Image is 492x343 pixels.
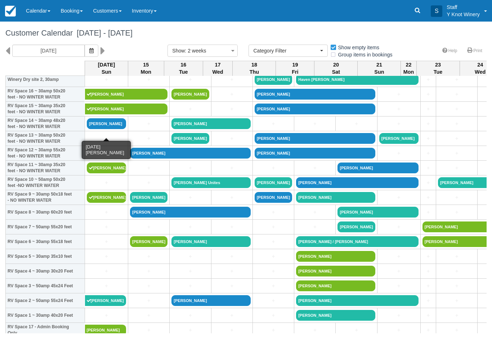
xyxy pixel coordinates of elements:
[255,133,375,144] a: [PERSON_NAME]
[379,267,419,275] a: +
[85,325,126,335] a: [PERSON_NAME]
[438,209,475,216] a: +
[438,105,475,113] a: +
[213,76,251,83] a: +
[379,312,419,319] a: +
[6,161,85,175] th: RV Space 11 ~ 30amp 35x20 feet - NO WINTER WATER
[87,209,126,216] a: +
[438,282,475,290] a: +
[337,120,375,128] a: +
[130,148,251,159] a: [PERSON_NAME]
[171,118,251,129] a: [PERSON_NAME]
[5,29,487,37] h1: Customer Calendar
[296,310,375,321] a: [PERSON_NAME]
[438,194,475,201] a: +
[6,72,85,87] th: Winery Dry site 2, 30amp
[130,326,167,334] a: +
[379,120,419,128] a: +
[438,150,475,157] a: +
[255,223,292,231] a: +
[337,207,418,218] a: [PERSON_NAME]
[255,74,292,85] a: [PERSON_NAME]
[438,76,475,83] a: +
[87,267,126,275] a: +
[87,223,126,231] a: +
[6,190,85,205] th: RV Space 9 ~ 30amp 50x18 feet - NO WINTER WATER
[379,253,419,260] a: +
[438,267,475,275] a: +
[213,164,251,172] a: +
[438,312,475,319] a: +
[255,312,292,319] a: +
[172,48,185,54] span: Show
[130,223,167,231] a: +
[171,177,251,188] a: [PERSON_NAME] Unites
[130,297,167,305] a: +
[296,236,419,247] a: [PERSON_NAME] / [PERSON_NAME]
[422,164,434,172] a: +
[213,312,251,319] a: +
[87,238,126,246] a: +
[422,253,434,260] a: +
[171,223,209,231] a: +
[171,76,209,83] a: +
[438,164,475,172] a: +
[233,61,276,76] th: 18 Thu
[171,105,209,113] a: +
[130,179,167,187] a: +
[438,253,475,260] a: +
[296,209,334,216] a: +
[130,76,167,83] a: +
[130,164,167,172] a: +
[73,28,133,37] span: [DATE] - [DATE]
[255,89,375,100] a: [PERSON_NAME]
[6,102,85,116] th: RV Space 15 ~ 30amp 35x20 feet - NO WINTER WATER
[130,192,167,203] a: [PERSON_NAME]
[255,267,292,275] a: +
[422,209,434,216] a: +
[255,297,292,305] a: +
[422,150,434,157] a: +
[255,120,292,128] a: +
[422,76,434,83] a: +
[296,192,375,203] a: [PERSON_NAME]
[314,61,358,76] th: 20 Sat
[249,45,328,57] button: Category Filter
[296,120,334,128] a: +
[358,61,401,76] th: 21 Sun
[185,48,206,54] span: : 2 weeks
[296,74,419,85] a: Haven [PERSON_NAME]
[6,87,85,102] th: RV Space 16 ~ 30amp 50x20 feet - NO WINTER WATER
[401,61,416,76] th: 22 Mon
[438,46,462,56] a: Help
[171,253,209,260] a: +
[422,267,434,275] a: +
[213,194,251,201] a: +
[171,236,251,247] a: [PERSON_NAME]
[203,61,233,76] th: 17 Wed
[130,282,167,290] a: +
[6,279,85,293] th: RV Space 3 ~ 50amp 45x24 Feet
[255,177,292,188] a: [PERSON_NAME]
[87,253,126,260] a: +
[87,312,126,319] a: +
[255,282,292,290] a: +
[87,118,126,129] a: [PERSON_NAME]
[330,45,385,50] span: Show empty items
[255,209,292,216] a: +
[463,46,487,56] a: Print
[6,116,85,131] th: RV Space 14 ~ 30amp 48x20 feet - NO WINTER WATER
[130,253,167,260] a: +
[255,164,292,172] a: +
[171,295,251,306] a: [PERSON_NAME]
[171,194,209,201] a: +
[130,236,167,247] a: [PERSON_NAME]
[438,135,475,142] a: +
[296,223,334,231] a: +
[213,91,251,98] a: +
[6,220,85,234] th: RV Space 7 ~ 50amp 55x20 feet
[330,42,384,53] label: Show empty items
[296,280,375,291] a: [PERSON_NAME]
[337,326,375,334] a: +
[213,326,251,334] a: +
